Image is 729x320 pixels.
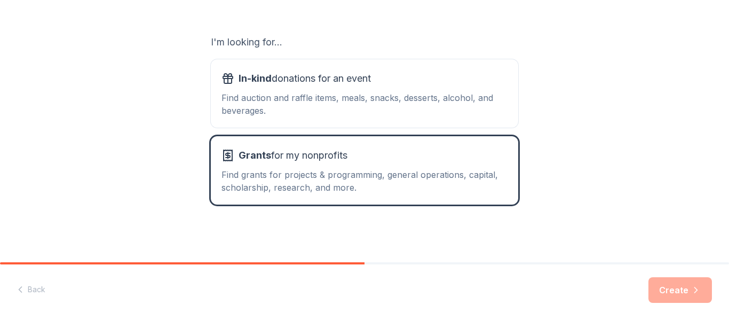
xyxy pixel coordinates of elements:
[239,150,271,161] span: Grants
[239,147,347,164] span: for my nonprofits
[211,59,518,128] button: In-kinddonations for an eventFind auction and raffle items, meals, snacks, desserts, alcohol, and...
[211,136,518,205] button: Grantsfor my nonprofitsFind grants for projects & programming, general operations, capital, schol...
[239,70,371,87] span: donations for an event
[211,34,518,51] div: I'm looking for...
[239,73,272,84] span: In-kind
[221,91,508,117] div: Find auction and raffle items, meals, snacks, desserts, alcohol, and beverages.
[221,168,508,194] div: Find grants for projects & programming, general operations, capital, scholarship, research, and m...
